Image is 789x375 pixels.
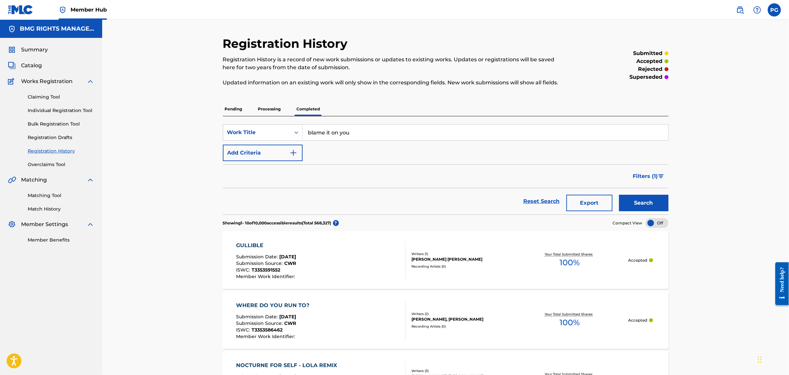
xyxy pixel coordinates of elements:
span: CWR [284,260,296,266]
a: GULLIBLESubmission Date:[DATE]Submission Source:CWRISWC:T3353591552Member Work Identifier:Writers... [223,231,669,289]
img: expand [86,220,94,228]
button: Add Criteria [223,145,303,161]
p: superseded [630,73,663,81]
span: Works Registration [21,77,73,85]
img: Works Registration [8,77,16,85]
span: ISWC : [236,267,252,273]
a: Reset Search [520,194,563,209]
span: Summary [21,46,48,54]
p: Your Total Submitted Shares: [545,312,595,317]
iframe: Resource Center [771,257,789,310]
img: search [736,6,744,14]
p: rejected [638,65,663,73]
p: Accepted [628,317,647,323]
div: Recording Artists ( 0 ) [412,264,511,269]
a: Registration Drafts [28,134,94,141]
a: Public Search [734,3,747,16]
img: Matching [8,176,16,184]
span: ISWC : [236,327,252,333]
span: [DATE] [279,314,296,320]
span: Compact View [613,220,643,226]
span: Matching [21,176,47,184]
div: GULLIBLE [236,242,297,249]
div: [PERSON_NAME] [PERSON_NAME] [412,256,511,262]
div: Work Title [227,129,287,136]
span: T3353591552 [252,267,280,273]
span: CWR [284,320,296,326]
a: Matching Tool [28,192,94,199]
span: Member Work Identifier : [236,274,297,279]
span: 100 % [560,257,580,269]
span: Member Hub [71,6,107,14]
div: WHERE DO YOU RUN TO? [236,302,313,309]
img: Summary [8,46,16,54]
img: MLC Logo [8,5,33,14]
span: Member Settings [21,220,68,228]
a: Member Benefits [28,237,94,244]
p: Your Total Submitted Shares: [545,252,595,257]
p: Updated information on an existing work will only show in the corresponding fields. New work subm... [223,79,566,87]
span: Filters ( 1 ) [633,172,658,180]
div: User Menu [768,3,781,16]
img: expand [86,77,94,85]
span: Submission Source : [236,260,284,266]
a: WHERE DO YOU RUN TO?Submission Date:[DATE]Submission Source:CWRISWC:T3353586462Member Work Identi... [223,291,669,349]
span: 100 % [560,317,580,329]
img: Accounts [8,25,16,33]
a: Individual Registration Tool [28,107,94,114]
img: help [753,6,761,14]
a: SummarySummary [8,46,48,54]
div: [PERSON_NAME], [PERSON_NAME] [412,316,511,322]
span: Submission Source : [236,320,284,326]
h2: Registration History [223,36,351,51]
p: Completed [295,102,322,116]
button: Filters (1) [629,168,669,185]
div: Help [751,3,764,16]
h5: BMG RIGHTS MANAGEMENT US, LLC [20,25,94,33]
span: Member Work Identifier : [236,333,297,339]
img: filter [658,174,664,178]
span: [DATE] [279,254,296,260]
img: Catalog [8,62,16,70]
p: Accepted [628,257,647,263]
p: Pending [223,102,244,116]
img: Member Settings [8,220,16,228]
img: 9d2ae6d4665cec9f34b9.svg [289,149,297,157]
form: Search Form [223,124,669,215]
div: Writers ( 2 ) [412,311,511,316]
div: Drag [758,350,762,370]
div: Writers ( 3 ) [412,368,511,373]
p: Processing [256,102,283,116]
a: Overclaims Tool [28,161,94,168]
iframe: Chat Widget [756,343,789,375]
img: expand [86,176,94,184]
span: Catalog [21,62,42,70]
button: Export [566,195,613,211]
a: Match History [28,206,94,213]
button: Search [619,195,669,211]
a: Registration History [28,148,94,155]
a: Bulk Registration Tool [28,121,94,128]
p: submitted [633,49,663,57]
a: Claiming Tool [28,94,94,101]
p: Registration History is a record of new work submissions or updates to existing works. Updates or... [223,56,566,72]
p: accepted [637,57,663,65]
a: CatalogCatalog [8,62,42,70]
span: Submission Date : [236,254,279,260]
img: Top Rightsholder [59,6,67,14]
p: Showing 1 - 10 of 10,000 accessible results (Total 568,327 ) [223,220,331,226]
span: Submission Date : [236,314,279,320]
div: Writers ( 1 ) [412,251,511,256]
span: T3353586462 [252,327,283,333]
div: NOCTURNE FOR SELF - LOLA REMIX [236,361,340,369]
div: Recording Artists ( 0 ) [412,324,511,329]
span: ? [333,220,339,226]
